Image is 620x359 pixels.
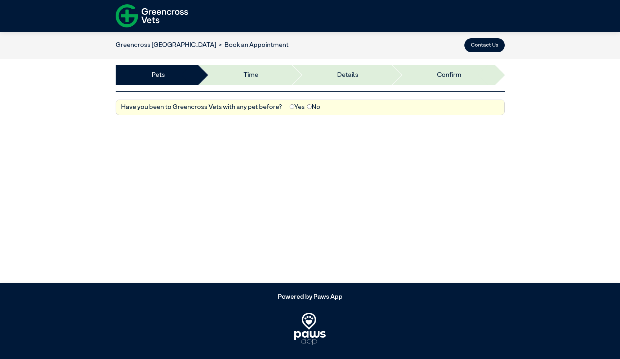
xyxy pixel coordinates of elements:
label: Yes [290,102,305,112]
input: No [307,104,312,109]
label: Have you been to Greencross Vets with any pet before? [121,102,282,112]
li: Book an Appointment [216,40,289,50]
h5: Powered by Paws App [116,293,505,301]
nav: breadcrumb [116,40,289,50]
input: Yes [290,104,294,109]
a: Pets [152,70,165,80]
img: f-logo [116,2,188,30]
label: No [307,102,320,112]
img: PawsApp [294,313,325,345]
button: Contact Us [464,38,505,53]
a: Greencross [GEOGRAPHIC_DATA] [116,42,216,48]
